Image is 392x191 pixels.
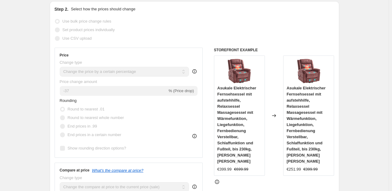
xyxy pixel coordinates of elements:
span: End prices in a certain number [68,132,121,137]
span: Asukale Elektrischer Fernsehsessel mit aufstehhilfe, Relaxsessel Massagesessel mit Wärmefunktion,... [287,86,326,164]
img: 8133uYexiVL_80x.jpg [297,59,321,83]
p: Select how the prices should change [71,6,135,12]
h3: Compare at price [60,168,90,173]
span: Use bulk price change rules [62,19,111,23]
h3: Price [60,53,69,58]
span: End prices in .99 [68,124,97,128]
span: Round to nearest .01 [68,107,105,111]
span: Set product prices individually [62,27,115,32]
span: Show rounding direction options? [68,146,126,150]
h2: Step 2. [55,6,69,12]
span: Change type [60,60,82,65]
span: Use CSV upload [62,36,92,41]
strike: €699.99 [234,166,248,172]
div: help [191,68,198,74]
button: What's the compare at price? [92,168,144,173]
span: Rounding [60,98,77,103]
input: -15 [60,86,167,96]
strike: €399.99 [303,166,318,172]
span: Change type [60,175,82,180]
span: Price change amount [60,79,97,84]
span: Round to nearest whole number [68,115,124,120]
img: 8133uYexiVL_80x.jpg [227,59,251,83]
div: €251.99 [287,166,301,172]
h6: STOREFRONT EXAMPLE [214,48,334,52]
div: help [191,184,198,190]
span: Asukale Elektrischer Fernsehsessel mit aufstehhilfe, Relaxsessel Massagesessel mit Wärmefunktion,... [217,86,256,164]
span: % (Price drop) [169,88,194,93]
div: €399.99 [217,166,232,172]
